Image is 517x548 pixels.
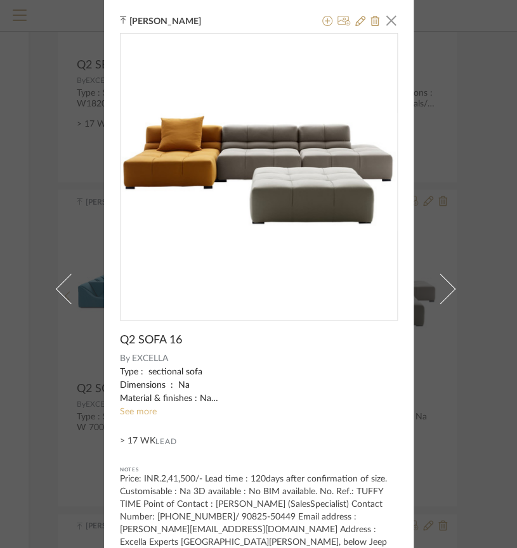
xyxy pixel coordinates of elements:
[132,352,398,366] span: EXCELLA
[120,407,157,416] a: See more
[379,8,404,33] button: Close
[129,16,221,27] span: [PERSON_NAME]
[120,352,130,366] span: By
[120,464,398,476] div: Notes
[121,34,397,310] div: 0
[120,366,398,405] div: Type : sectional sofa Dimensions : Na Material & finishes : Na Product Description : Na Additiona...
[120,435,155,448] span: > 17 WK
[155,437,177,446] span: Lead
[120,333,182,347] span: Q2 SOFA 16
[121,113,397,231] img: 54d47835-7365-468b-b013-6dbc01d584fe_436x436.jpg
